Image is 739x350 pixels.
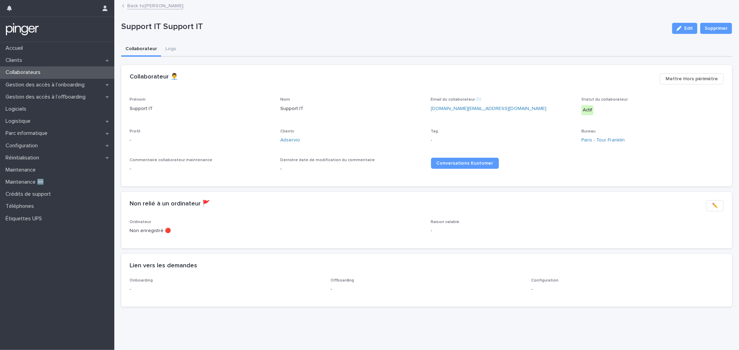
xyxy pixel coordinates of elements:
[581,105,593,115] div: Actif
[3,155,45,161] p: Réinitialisation
[431,106,547,111] a: [DOMAIN_NAME][EMAIL_ADDRESS][DOMAIN_NAME]
[280,129,294,133] span: Clients
[280,165,423,173] p: -
[280,105,423,112] p: Support IT
[3,167,41,173] p: Maintenance
[280,158,375,162] span: Dernière date de modification du commentaire
[130,220,151,224] span: Ordinateur
[130,129,140,133] span: Profil
[331,286,523,293] p: -
[127,1,183,9] a: Back to[PERSON_NAME]
[531,278,558,283] span: Configuration
[121,42,161,57] button: Collaborateur
[431,129,438,133] span: Tag
[3,106,32,112] p: Logiciels
[431,227,724,234] p: -
[531,286,724,293] p: -
[437,161,493,166] span: Conversations Kustomer
[431,220,460,224] span: Raison valable
[700,23,732,34] button: Supprimer
[431,98,482,102] span: Email du collaborateur ✉️
[130,158,212,162] span: Commentaire collaborateur maintenance
[3,57,28,64] p: Clients
[712,202,718,209] span: ✏️
[130,105,272,112] p: Support IT
[130,200,210,208] h2: Non relié à un ordinateur 🚩
[581,129,596,133] span: Bureau
[130,286,322,293] p: -
[280,137,300,144] a: Adservio
[6,22,39,36] img: mTgBEunGTSyRkCgitkcU
[706,200,724,211] button: ✏️
[672,23,697,34] button: Edit
[3,203,39,210] p: Téléphones
[660,73,724,84] button: Mettre Hors périmètre
[331,278,354,283] span: Offboarding
[431,137,573,144] p: -
[3,45,28,52] p: Accueil
[3,130,53,137] p: Parc informatique
[581,137,625,144] a: Paris - Tour Franklin
[130,278,153,283] span: Onboarding
[3,94,91,100] p: Gestion des accès à l’offboarding
[3,82,90,88] p: Gestion des accès à l’onboarding
[130,137,272,144] p: -
[3,118,36,125] p: Logistique
[161,42,180,57] button: Logs
[130,227,423,234] p: Non enregistré 🔴
[666,75,718,82] span: Mettre Hors périmètre
[3,191,56,197] p: Crédits de support
[121,22,667,32] p: Support IT Support IT
[581,98,628,102] span: Statut du collaborateur
[3,142,43,149] p: Configuration
[130,165,272,173] p: -
[130,98,146,102] span: Prénom
[3,69,46,76] p: Collaborateurs
[130,262,197,270] h2: Lien vers les demandes
[684,26,693,31] span: Edit
[3,215,47,222] p: Étiquettes UPS
[130,73,178,81] h2: Collaborateur 👨‍💼
[3,179,50,185] p: Maintenance 🆕
[431,158,499,169] a: Conversations Kustomer
[280,98,290,102] span: Nom
[705,25,728,32] span: Supprimer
